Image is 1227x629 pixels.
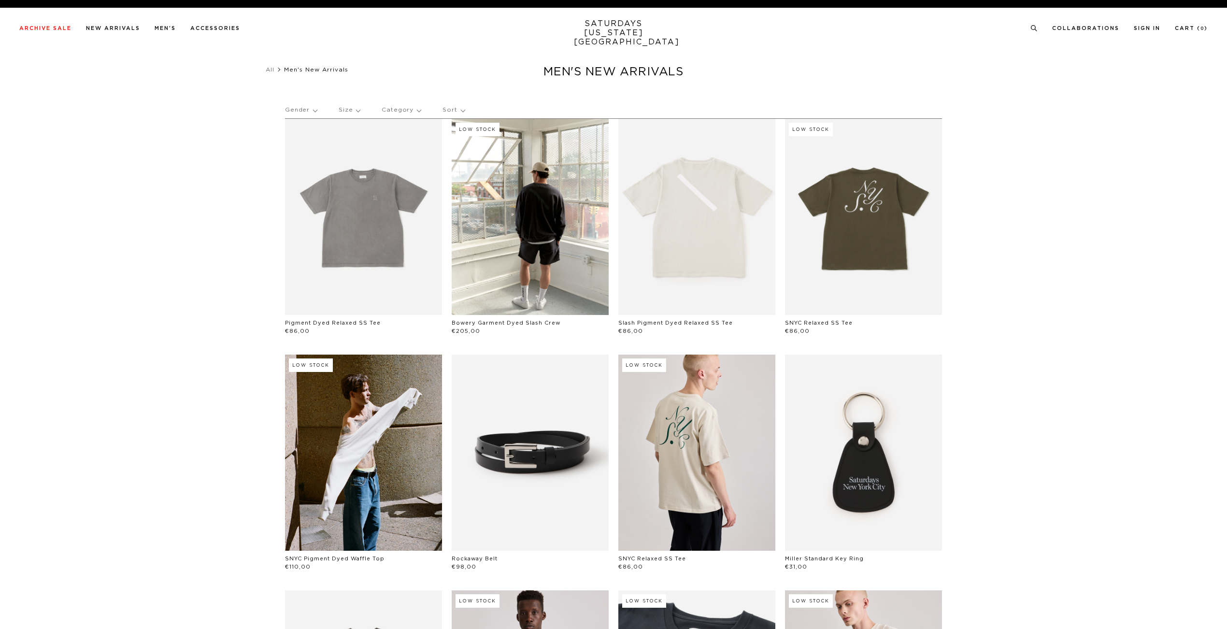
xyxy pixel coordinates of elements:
[785,556,864,561] a: Miller Standard Key Ring
[618,320,733,326] a: Slash Pigment Dyed Relaxed SS Tee
[785,564,807,570] span: €31,00
[339,99,360,121] p: Size
[452,556,498,561] a: Rockaway Belt
[574,19,654,47] a: SATURDAYS[US_STATE][GEOGRAPHIC_DATA]
[789,594,833,608] div: Low Stock
[785,329,810,334] span: €86,00
[1052,26,1119,31] a: Collaborations
[285,99,317,121] p: Gender
[785,320,853,326] a: SNYC Relaxed SS Tee
[618,329,643,334] span: €86,00
[452,329,480,334] span: €205,00
[1200,27,1204,31] small: 0
[456,123,499,136] div: Low Stock
[442,99,464,121] p: Sort
[452,320,560,326] a: Bowery Garment Dyed Slash Crew
[618,564,643,570] span: €86,00
[285,556,385,561] a: SNYC Pigment Dyed Waffle Top
[622,594,666,608] div: Low Stock
[382,99,421,121] p: Category
[289,358,333,372] div: Low Stock
[190,26,240,31] a: Accessories
[285,329,310,334] span: €86,00
[622,358,666,372] div: Low Stock
[618,556,686,561] a: SNYC Relaxed SS Tee
[452,564,476,570] span: €98,00
[789,123,833,136] div: Low Stock
[19,26,71,31] a: Archive Sale
[155,26,176,31] a: Men's
[1175,26,1208,31] a: Cart (0)
[285,564,311,570] span: €110,00
[285,320,381,326] a: Pigment Dyed Relaxed SS Tee
[456,594,499,608] div: Low Stock
[86,26,140,31] a: New Arrivals
[266,67,274,72] a: All
[1134,26,1160,31] a: Sign In
[284,67,348,72] span: Men's New Arrivals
